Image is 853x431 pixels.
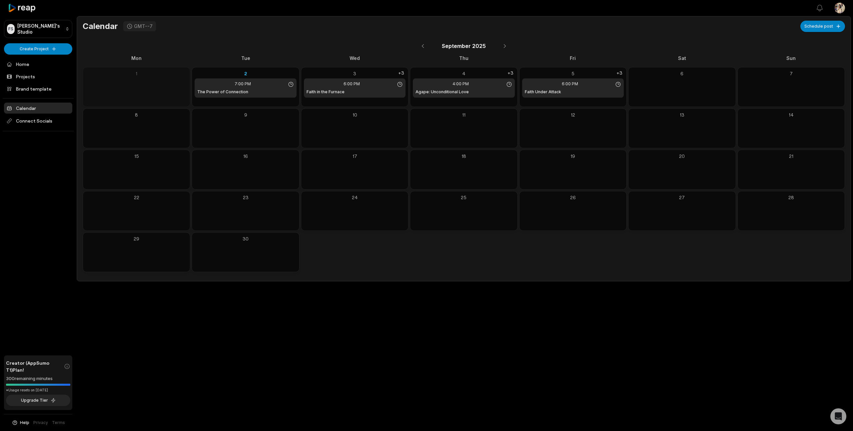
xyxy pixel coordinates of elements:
span: Creator (AppSumo T1) Plan! [6,359,64,373]
div: Sun [737,55,845,62]
span: Help [20,420,29,426]
span: 7:00 PM [235,81,251,87]
h1: The Power of Connection [197,89,248,95]
span: 6:00 PM [344,81,360,87]
div: 2 [195,70,296,77]
div: Thu [410,55,517,62]
div: 1 [86,70,187,77]
div: Tue [192,55,299,62]
a: Terms [52,420,65,426]
div: Open Intercom Messenger [830,408,846,424]
h1: Agape: Unconditional Love [416,89,469,95]
button: Help [12,420,29,426]
div: Fri [519,55,627,62]
span: 6:00 PM [562,81,578,87]
span: Connect Socials [4,115,72,127]
a: Brand template [4,83,72,94]
div: *Usage resets on [DATE] [6,388,70,393]
h1: Calendar [83,21,118,31]
div: 3 [304,70,406,77]
span: September 2025 [442,42,486,50]
button: Upgrade Tier [6,395,70,406]
h1: Faith in the Furnace [307,89,345,95]
div: 4 [413,70,514,77]
a: Calendar [4,103,72,114]
div: 5 [522,70,624,77]
a: Projects [4,71,72,82]
p: [PERSON_NAME]'s Studio [17,23,63,35]
div: GMT--7 [134,23,153,29]
a: Privacy [33,420,48,426]
div: 300 remaining minutes [6,375,70,382]
h1: Faith Under Attack [525,89,561,95]
span: 4:00 PM [452,81,469,87]
div: Mon [83,55,190,62]
div: Sat [628,55,736,62]
button: Schedule post [800,21,845,32]
button: Create Project [4,43,72,55]
div: FS [7,24,15,34]
a: Home [4,59,72,70]
div: Wed [301,55,409,62]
